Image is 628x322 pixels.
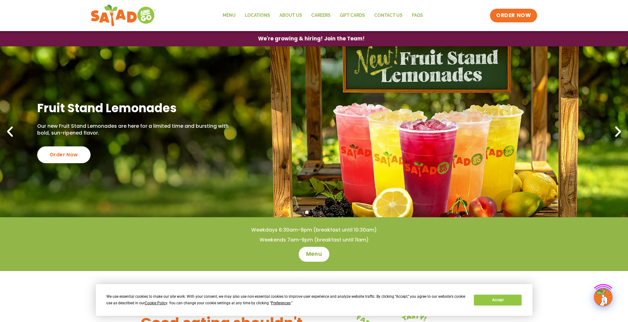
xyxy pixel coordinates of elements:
div: We use essential cookies to make our site work. With your consent, we may also use non-essential ... [106,293,466,306]
span: Go to slide 1 [305,210,309,214]
p: Our new Fruit Stand Lemonades are here for a limited time and bursting with bold, sun-ripened fla... [37,123,232,137]
div: Next slide [611,125,625,139]
a: ORDER NOW [490,9,537,22]
h2: Fruit Stand Lemonades [37,100,232,116]
button: Accept [474,295,522,306]
a: Contact Us [370,8,407,23]
h4: Weekdays 6:30am-9pm (breakfast until 10:30am) [12,227,616,233]
span: Cookie Policy [145,301,167,305]
a: FAQs [407,8,428,23]
div: Previous slide [3,125,17,139]
span: Go to slide 3 [319,210,323,214]
a: Locations [240,8,275,23]
div: Cookie Consent Prompt [96,284,532,316]
a: About Us [275,8,307,23]
a: Menu [299,247,329,262]
a: GIFT CARDS [335,8,370,23]
img: new-SAG-logo-768×292 [91,3,156,28]
div: Order Now [37,146,91,163]
a: Careers [307,8,335,23]
h4: Weekends 7am-9pm (breakfast until 11am) [12,237,616,243]
nav: Menu [218,8,428,23]
span: Go to slide 2 [312,210,316,214]
a: We're growing & hiring! Join the Team! [249,31,374,46]
a: Menu [218,8,240,23]
span: ORDER NOW [496,12,531,19]
span: Preferences [271,301,291,305]
span: We're growing & hiring! Join the Team! [258,36,365,41]
span: Menu [306,251,322,258]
